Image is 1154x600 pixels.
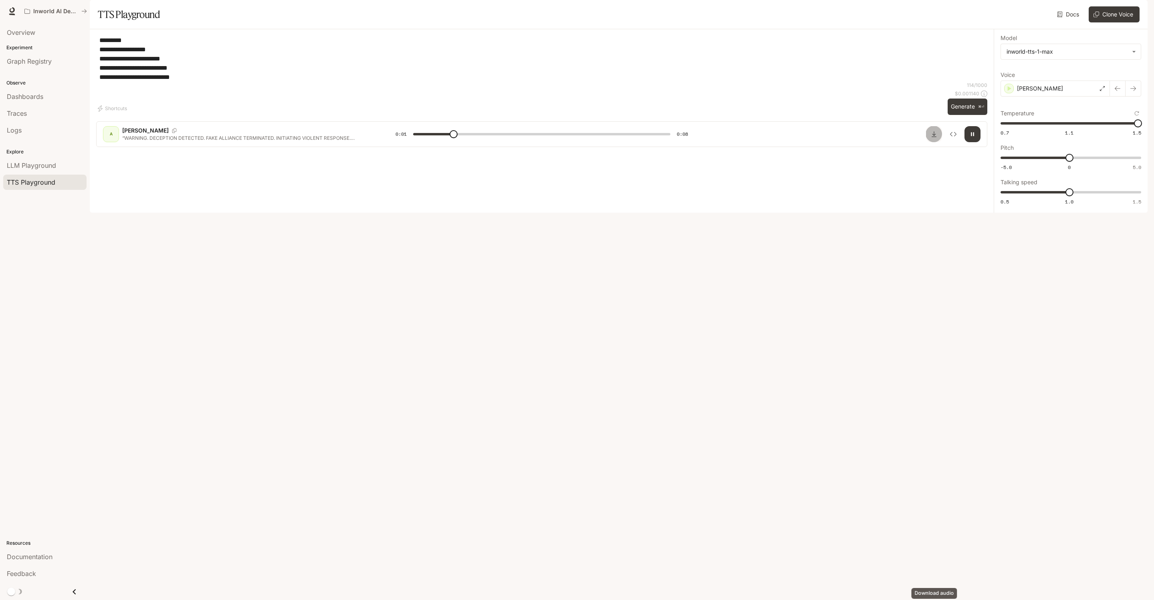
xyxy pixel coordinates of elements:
[98,6,160,22] h1: TTS Playground
[33,8,78,15] p: Inworld AI Demos
[1133,164,1141,171] span: 5.0
[978,105,984,109] p: ⌘⏎
[1132,109,1141,118] button: Reset to default
[96,102,130,115] button: Shortcuts
[945,126,961,142] button: Inspect
[169,128,180,133] button: Copy Voice ID
[926,126,942,142] button: Download audio
[1065,198,1073,205] span: 1.0
[122,127,169,135] p: [PERSON_NAME]
[948,99,987,115] button: Generate⌘⏎
[1001,44,1141,59] div: inworld-tts-1-max
[105,128,117,141] div: A
[1017,85,1063,93] p: [PERSON_NAME]
[122,135,376,141] p: “WARNING. DECEPTION DETECTED. FAKE ALLIANCE TERMINATED. INITIATING VIOLENT RESPONSE. EXECUTION PR...
[955,90,979,97] p: $ 0.001140
[1001,129,1009,136] span: 0.7
[21,3,91,19] button: All workspaces
[1001,164,1012,171] span: -5.0
[1001,198,1009,205] span: 0.5
[1065,129,1073,136] span: 1.1
[1007,48,1128,56] div: inworld-tts-1-max
[1133,129,1141,136] span: 1.5
[1089,6,1140,22] button: Clone Voice
[395,130,407,138] span: 0:01
[677,130,688,138] span: 0:08
[1001,72,1015,78] p: Voice
[1068,164,1071,171] span: 0
[967,82,987,89] p: 114 / 1000
[1055,6,1082,22] a: Docs
[1133,198,1141,205] span: 1.5
[1001,179,1037,185] p: Talking speed
[1001,111,1034,116] p: Temperature
[912,588,957,599] div: Download audio
[1001,145,1014,151] p: Pitch
[1001,35,1017,41] p: Model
